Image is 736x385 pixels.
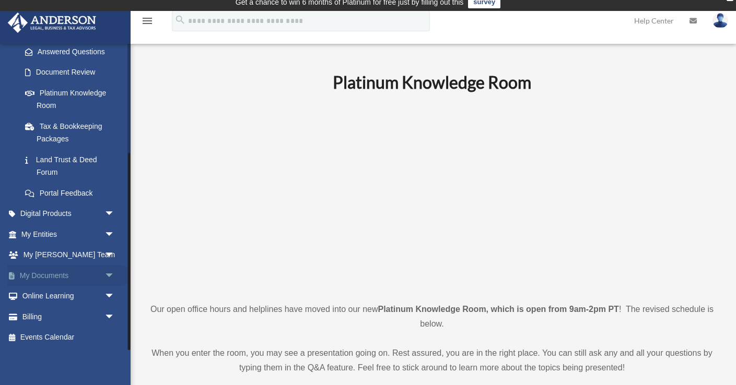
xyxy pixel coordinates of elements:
[149,346,715,375] p: When you enter the room, you may see a presentation going on. Rest assured, you are in the right ...
[104,286,125,307] span: arrow_drop_down
[333,72,531,92] b: Platinum Knowledge Room
[104,265,125,286] span: arrow_drop_down
[149,302,715,331] p: Our open office hours and helplines have moved into our new ! The revised schedule is below.
[104,245,125,266] span: arrow_drop_down
[104,203,125,225] span: arrow_drop_down
[104,224,125,245] span: arrow_drop_down
[7,306,131,327] a: Billingarrow_drop_down
[141,18,154,27] a: menu
[15,41,131,62] a: Answered Questions
[712,13,728,28] img: User Pic
[378,305,619,314] strong: Platinum Knowledge Room, which is open from 9am-2pm PT
[15,149,131,183] a: Land Trust & Deed Forum
[7,224,131,245] a: My Entitiesarrow_drop_down
[15,82,125,116] a: Platinum Knowledge Room
[7,286,131,307] a: Online Learningarrow_drop_down
[141,15,154,27] i: menu
[275,106,589,283] iframe: To enrich screen reader interactions, please activate Accessibility in Grammarly extension settings
[15,116,131,149] a: Tax & Bookkeeping Packages
[174,14,186,26] i: search
[15,62,131,83] a: Document Review
[5,13,99,33] img: Anderson Advisors Platinum Portal
[104,306,125,328] span: arrow_drop_down
[7,203,131,224] a: Digital Productsarrow_drop_down
[7,265,131,286] a: My Documentsarrow_drop_down
[7,327,131,348] a: Events Calendar
[7,245,131,266] a: My [PERSON_NAME] Teamarrow_drop_down
[15,183,131,203] a: Portal Feedback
